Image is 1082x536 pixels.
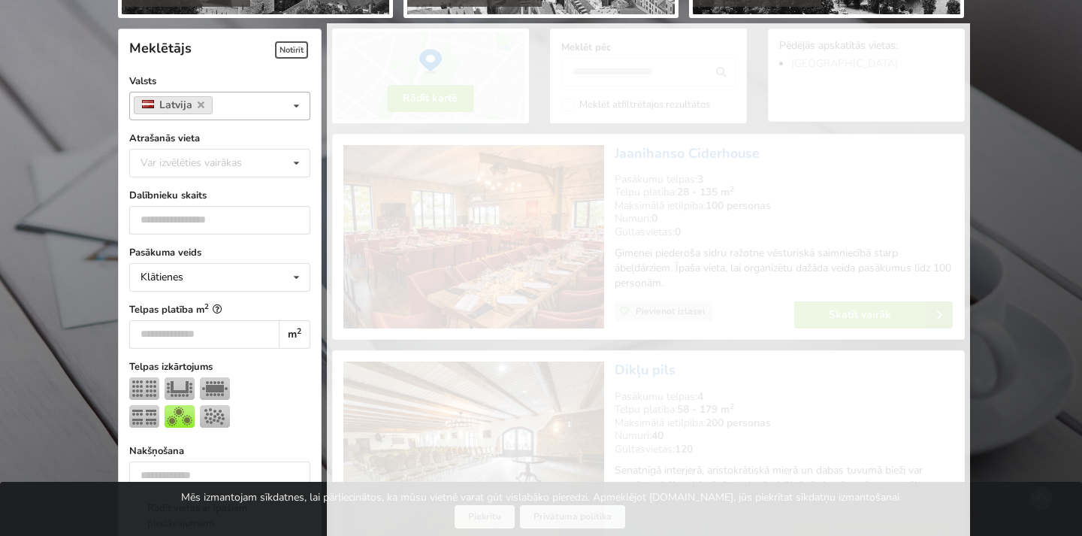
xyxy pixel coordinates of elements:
[129,359,310,374] label: Telpas izkārtojums
[200,377,230,400] img: Sapulce
[129,245,310,260] label: Pasākuma veids
[129,188,310,203] label: Dalībnieku skaits
[165,405,195,428] img: Bankets
[279,320,310,349] div: m
[297,326,301,337] sup: 2
[129,302,310,317] label: Telpas platība m
[129,377,159,400] img: Teātris
[275,41,308,59] span: Notīrīt
[129,444,310,459] label: Nakšņošana
[141,272,183,283] div: Klātienes
[129,131,310,146] label: Atrašanās vieta
[200,405,230,428] img: Pieņemšana
[129,405,159,428] img: Klase
[165,377,195,400] img: U-Veids
[129,74,310,89] label: Valsts
[129,39,192,57] span: Meklētājs
[137,154,276,171] div: Var izvēlēties vairākas
[204,301,209,311] sup: 2
[134,96,213,114] a: Latvija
